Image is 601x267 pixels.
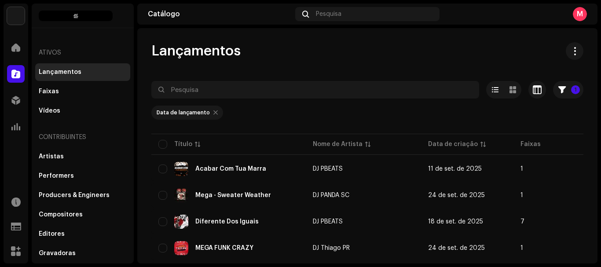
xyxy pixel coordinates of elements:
img: 9a6cfb20-509e-4561-a45b-25619e08257e [174,241,188,255]
span: 24 de set. de 2025 [428,192,485,198]
img: c86870aa-2232-4ba3-9b41-08f587110171 [7,7,25,25]
img: 77d97e68-6f1e-49be-99ba-4b13123a0fe2 [174,162,188,176]
span: 1 [520,166,523,172]
div: DJ PBEATS [313,219,343,225]
span: Lançamentos [151,42,241,60]
input: Pesquisa [151,81,479,99]
div: Data de criação [428,140,478,149]
img: 6c4ea87d-02c2-42e6-b7e2-dea5416fe2b5 [174,215,188,229]
span: 1 [520,192,523,198]
div: Compositores [39,211,83,218]
button: 1 [553,81,583,99]
span: Pesquisa [316,11,341,18]
div: Catálogo [148,11,292,18]
span: 24 de set. de 2025 [428,245,485,251]
span: DJ PBEATS [313,166,414,172]
re-m-nav-item: Gravadoras [35,245,130,262]
div: MEGA FUNK CRAZY [195,245,253,251]
p-badge: 1 [571,85,580,94]
span: 1 [520,245,523,251]
div: Data de lançamento [157,109,210,116]
re-a-nav-header: Ativos [35,42,130,63]
span: 7 [520,219,524,225]
div: Gravadoras [39,250,76,257]
re-m-nav-item: Producers & Engineers [35,187,130,204]
div: DJ Thiago PR [313,245,350,251]
div: M [573,7,587,21]
span: DJ PBEATS [313,219,414,225]
re-m-nav-item: Performers [35,167,130,185]
span: DJ PANDA SC [313,192,414,198]
div: Nome de Artista [313,140,363,149]
div: Acabar Com Tua Marra [195,166,266,172]
div: Vídeos [39,107,60,114]
span: 18 de set. de 2025 [428,219,483,225]
div: Performers [39,172,74,179]
div: Artistas [39,153,64,160]
span: 11 de set. de 2025 [428,166,482,172]
div: Mega - Sweater Weather [195,192,271,198]
re-m-nav-item: Vídeos [35,102,130,120]
span: DJ Thiago PR [313,245,414,251]
div: DJ PANDA SC [313,192,349,198]
div: Lançamentos [39,69,81,76]
img: 30f2f5c4-5018-4c09-83ac-2f178cf7819b [174,188,188,202]
div: DJ PBEATS [313,166,343,172]
re-m-nav-item: Editores [35,225,130,243]
div: Diferente Dos Iguais [195,219,259,225]
div: Título [174,140,192,149]
re-a-nav-header: Contribuintes [35,127,130,148]
re-m-nav-item: Compositores [35,206,130,223]
re-m-nav-item: Lançamentos [35,63,130,81]
re-m-nav-item: Faixas [35,83,130,100]
re-m-nav-item: Artistas [35,148,130,165]
div: Faixas [39,88,59,95]
div: Editores [39,230,65,238]
div: Producers & Engineers [39,192,110,199]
